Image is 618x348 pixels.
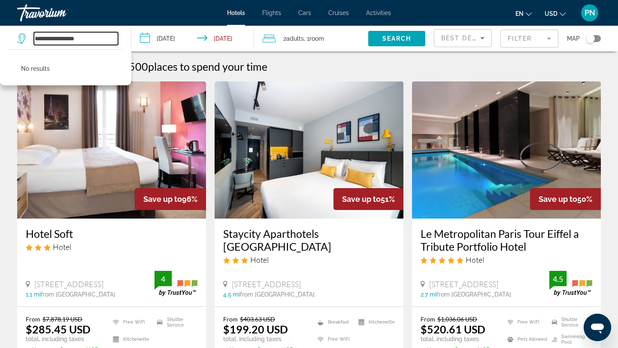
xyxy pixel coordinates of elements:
[500,29,558,48] button: Filter
[436,291,511,298] span: from [GEOGRAPHIC_DATA]
[421,336,497,342] p: total, including taxes
[421,291,436,298] span: 2.7 mi
[240,315,275,323] del: $403.63 USD
[579,4,601,22] button: User Menu
[441,33,485,43] mat-select: Sort by
[584,314,611,341] iframe: Button to launch messaging window
[313,315,354,328] li: Breakfast
[26,323,91,336] ins: $285.45 USD
[254,26,368,51] button: Travelers: 2 adults, 0 children
[262,9,281,16] a: Flights
[154,271,197,296] img: trustyou-badge.svg
[580,35,601,42] button: Toggle map
[232,279,301,289] span: [STREET_ADDRESS]
[437,315,477,323] del: $1,036.06 USD
[503,315,548,328] li: Free WiFi
[223,336,307,342] p: total, including taxes
[530,188,601,210] div: 50%
[154,274,172,284] div: 4
[515,7,532,20] button: Change language
[286,35,304,42] span: Adults
[109,315,153,328] li: Free WiFi
[412,81,601,219] img: Hotel image
[26,242,197,252] div: 3 star Hotel
[545,10,557,17] span: USD
[304,33,324,45] span: , 1
[34,279,103,289] span: [STREET_ADDRESS]
[215,81,403,219] img: Hotel image
[223,255,395,264] div: 3 star Hotel
[309,35,324,42] span: Room
[539,195,577,204] span: Save up to
[240,291,315,298] span: from [GEOGRAPHIC_DATA]
[26,315,40,323] span: From
[223,323,288,336] ins: $199.20 USD
[342,195,381,204] span: Save up to
[466,255,484,264] span: Hotel
[368,31,425,46] button: Search
[227,9,245,16] a: Hotels
[382,35,412,42] span: Search
[26,336,102,342] p: total, including taxes
[549,271,592,296] img: trustyou-badge.svg
[328,9,349,16] a: Cruises
[109,333,153,346] li: Kitchenette
[26,227,197,240] a: Hotel Soft
[223,291,240,298] span: 4.5 mi
[333,188,403,210] div: 51%
[26,291,41,298] span: 1.1 mi
[421,315,435,323] span: From
[283,33,304,45] span: 2
[585,9,595,17] span: PN
[429,279,498,289] span: [STREET_ADDRESS]
[21,63,50,75] p: No results
[421,255,592,264] div: 5 star Hotel
[143,195,182,204] span: Save up to
[548,333,592,346] li: Swimming Pool
[354,315,395,328] li: Kitchenette
[421,323,485,336] ins: $520.61 USD
[250,255,269,264] span: Hotel
[131,26,254,51] button: Check-in date: Dec 19, 2025 Check-out date: Dec 21, 2025
[223,227,395,253] a: Staycity Aparthotels [GEOGRAPHIC_DATA]
[41,291,115,298] span: from [GEOGRAPHIC_DATA]
[313,333,354,346] li: Free WiFi
[53,242,71,252] span: Hotel
[298,9,311,16] a: Cars
[567,33,580,45] span: Map
[17,2,103,24] a: Travorium
[441,35,486,42] span: Best Deals
[135,188,206,210] div: 96%
[17,81,206,219] img: Hotel image
[42,315,82,323] del: $7,878.19 USD
[515,10,524,17] span: en
[548,315,592,328] li: Shuttle Service
[153,315,197,328] li: Shuttle Service
[549,274,566,284] div: 4.5
[148,60,267,73] span: places to spend your time
[122,60,267,73] h2: 1500
[503,333,548,346] li: Pets Allowed
[223,315,238,323] span: From
[421,227,592,253] a: Le Metropolitan Paris Tour Eiffel a Tribute Portfolio Hotel
[366,9,391,16] a: Activities
[545,7,566,20] button: Change currency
